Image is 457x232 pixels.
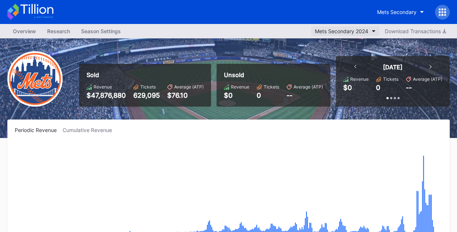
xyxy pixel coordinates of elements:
div: Revenue [231,84,249,90]
div: $47,876,880 [87,91,126,99]
div: Sold [87,71,204,79]
a: Season Settings [75,26,126,37]
img: New-York-Mets-Transparent.png [7,51,63,107]
div: Cumulative Revenue [63,127,118,133]
div: 0 [376,84,380,91]
div: Average (ATP) [293,84,323,90]
div: Periodic Revenue [15,127,63,133]
button: Mets Secondary 2024 [311,26,379,36]
div: Revenue [350,76,369,82]
div: Mets Secondary 2024 [315,28,368,34]
div: Tickets [140,84,156,90]
div: -- [286,91,323,99]
div: -- [406,84,412,91]
div: Revenue [94,84,112,90]
a: Overview [7,26,42,37]
div: 0 [257,91,279,99]
div: Tickets [264,84,279,90]
div: $76.10 [167,91,204,99]
div: 629,095 [133,91,160,99]
div: Tickets [383,76,398,82]
div: $0 [224,91,249,99]
div: [DATE] [383,63,402,71]
div: Average (ATP) [174,84,204,90]
div: $0 [343,84,352,91]
div: Unsold [224,71,323,79]
button: Mets Secondary [372,5,429,19]
div: Download Transactions [385,28,446,34]
div: Average (ATP) [413,76,442,82]
button: Download Transactions [381,26,450,36]
div: Mets Secondary [377,9,416,15]
a: Research [42,26,75,37]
